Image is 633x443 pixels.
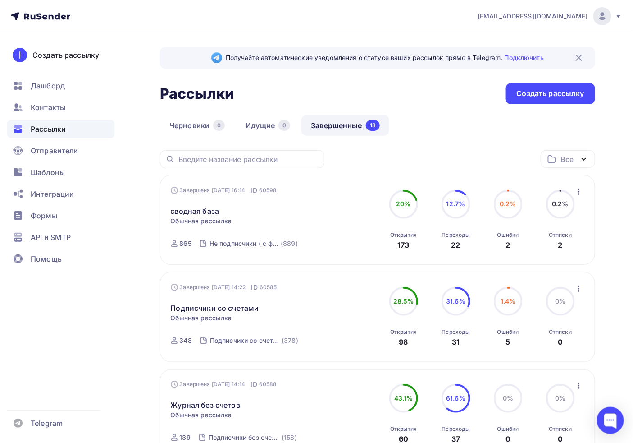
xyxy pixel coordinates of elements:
div: 173 [398,240,410,250]
span: Рассылки [31,124,66,134]
div: Подписчики со счетами [210,336,280,345]
span: ID [251,283,258,292]
span: 28.5% [393,297,414,305]
img: Telegram [211,52,222,63]
div: 98 [399,337,408,347]
div: 0 [558,337,563,347]
div: 18 [366,120,380,131]
div: 0 [278,120,290,131]
span: Обычная рассылка [171,411,232,420]
div: Отписки [549,328,572,336]
div: Переходы [442,328,470,336]
span: 0% [555,394,565,402]
div: Отписки [549,231,572,239]
div: (158) [282,433,297,442]
div: 31 [452,337,460,347]
span: ID [251,186,257,195]
div: Не подписчики ( с формы подписки сюда падают) [209,239,279,248]
span: Обычная рассылка [171,217,232,226]
span: 60585 [260,283,277,292]
a: Рассылки [7,120,114,138]
div: 2 [506,240,510,250]
span: 0.2% [552,200,569,208]
div: Переходы [442,425,470,433]
span: 31.6% [446,297,465,305]
a: Завершенные18 [301,115,389,136]
div: Создать рассылку [32,50,99,60]
a: Подписчики со счетами [171,303,259,314]
span: Шаблоны [31,167,65,178]
a: Формы [7,207,114,225]
div: (378) [282,336,298,345]
button: Все [541,150,595,168]
span: Получайте автоматические уведомления о статусе ваших рассылок прямо в Telegram. [226,53,544,62]
div: Открытия [390,328,417,336]
span: 60598 [259,186,277,195]
div: Переходы [442,231,470,239]
div: Все [561,154,574,165]
div: (889) [281,239,298,248]
a: Контакты [7,98,114,116]
div: 139 [180,433,191,442]
a: Подключить [505,54,544,61]
div: 2 [558,240,563,250]
div: 5 [506,337,510,347]
span: Интеграции [31,189,74,199]
a: Идущие0 [236,115,300,136]
a: Не подписчики ( с формы подписки сюда падают) (889) [209,236,299,251]
span: 20% [396,200,411,208]
span: 1.4% [501,297,516,305]
span: API и SMTP [31,232,71,243]
span: 0% [503,394,513,402]
div: Ошибки [497,231,519,239]
div: Создать рассылку [517,88,584,99]
a: Дашборд [7,77,114,95]
a: Журнал без счетов [171,400,240,411]
div: 0 [213,120,225,131]
h2: Рассылки [160,85,234,103]
input: Введите название рассылки [178,154,319,164]
div: Завершена [DATE] 16:14 [171,186,277,195]
a: Подписчики со счетами (378) [209,333,299,348]
a: Шаблоны [7,163,114,181]
div: Завершена [DATE] 14:14 [171,380,277,389]
span: 60588 [259,380,277,389]
span: 61.6% [446,394,465,402]
div: Подписчики без счетов [209,433,280,442]
span: ID [251,380,257,389]
a: Отправители [7,142,114,160]
div: Отписки [549,425,572,433]
div: 348 [180,336,192,345]
span: Контакты [31,102,65,113]
div: Ошибки [497,425,519,433]
span: Отправители [31,145,78,156]
div: Открытия [390,231,417,239]
div: Открытия [390,425,417,433]
span: 0% [555,297,565,305]
span: [EMAIL_ADDRESS][DOMAIN_NAME] [478,12,588,21]
div: 865 [180,239,191,248]
div: Ошибки [497,328,519,336]
a: Черновики0 [160,115,234,136]
span: Telegram [31,418,63,429]
div: Завершена [DATE] 14:22 [171,283,277,292]
span: 0.2% [500,200,516,208]
span: Помощь [31,254,62,264]
a: сводная база [171,206,219,217]
div: 22 [451,240,460,250]
span: Формы [31,210,57,221]
a: [EMAIL_ADDRESS][DOMAIN_NAME] [478,7,622,25]
span: Дашборд [31,80,65,91]
span: Обычная рассылка [171,314,232,323]
span: 12.7% [446,200,465,208]
span: 43.1% [394,394,413,402]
